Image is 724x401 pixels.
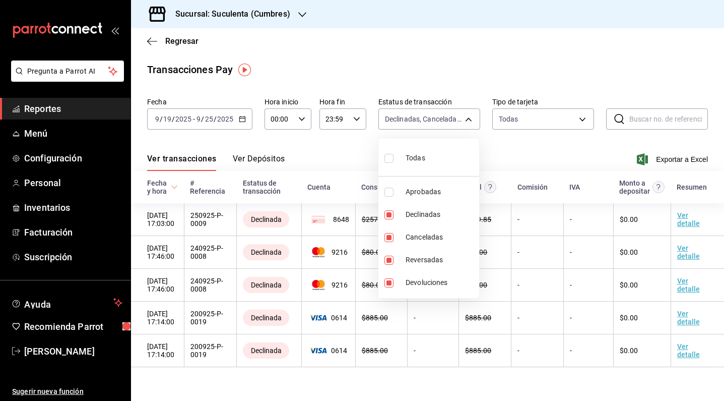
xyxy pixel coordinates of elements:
[238,64,251,76] img: Tooltip marker
[406,153,425,163] span: Todas
[406,232,475,243] span: Canceladas
[406,209,475,220] span: Declinadas
[406,277,475,288] span: Devoluciones
[406,187,475,197] span: Aprobadas
[406,255,475,265] span: Reversadas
